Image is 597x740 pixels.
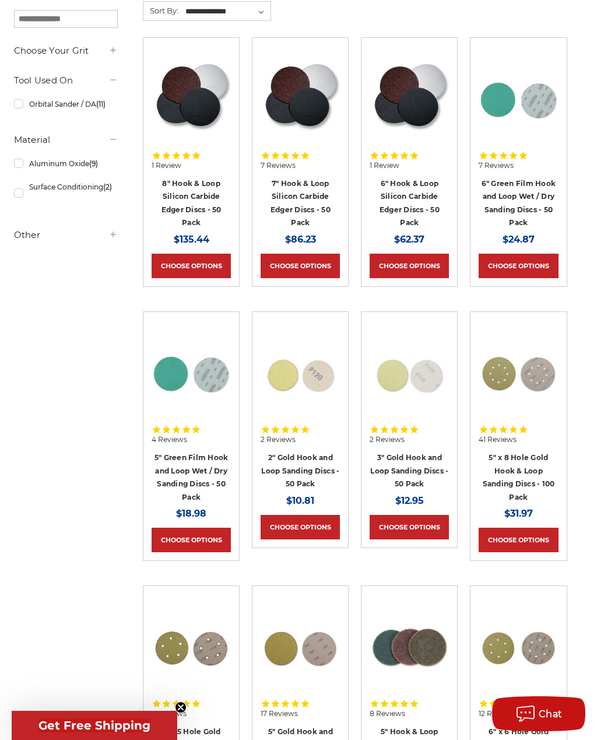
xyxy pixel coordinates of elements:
[492,696,585,731] button: Chat
[143,2,178,19] label: Sort By:
[152,334,231,413] img: Side-by-side 5-inch green film hook and loop sanding disc p60 grit and loop back
[14,133,118,147] h5: Material
[370,436,405,443] span: 2 Reviews
[370,61,449,139] img: Silicon Carbide 6" Hook & Loop Edger Discs
[285,234,316,245] span: $86.23
[152,594,231,699] a: 5 inch 5 hole hook and loop sanding disc
[174,234,209,245] span: $135.44
[184,3,271,20] select: Sort By:
[261,162,296,169] span: 7 Reviews
[394,234,424,245] span: $62.37
[370,594,449,699] a: 5 inch surface conditioning discs
[176,508,206,519] span: $18.98
[479,528,558,552] a: Choose Options
[539,709,563,720] span: Chat
[479,710,516,717] span: 12 Reviews
[370,46,449,150] a: Silicon Carbide 6" Hook & Loop Edger Discs
[96,100,106,108] span: (11)
[14,228,118,242] h5: Other
[154,453,229,501] a: 5" Green Film Hook and Loop Wet / Dry Sanding Discs - 50 Pack
[152,162,181,169] span: 1 Review
[370,453,448,488] a: 3" Gold Hook and Loop Sanding Discs - 50 Pack
[14,94,118,114] a: Orbital Sander / DA
[482,179,556,227] a: 6" Green Film Hook and Loop Wet / Dry Sanding Discs - 50 Pack
[152,608,231,688] img: 5 inch 5 hole hook and loop sanding disc
[152,436,187,443] span: 4 Reviews
[152,46,231,150] a: Silicon Carbide 8" Hook & Loop Edger Discs
[152,528,231,552] a: Choose Options
[286,495,314,506] span: $10.81
[370,710,405,717] span: 8 Reviews
[261,594,340,699] a: gold hook & loop sanding disc stack
[261,61,340,139] img: Silicon Carbide 7" Hook & Loop Edger Discs
[261,515,340,539] a: Choose Options
[370,515,449,539] a: Choose Options
[261,334,340,413] img: 2 inch hook loop sanding discs gold
[479,60,558,139] img: 6-inch 60-grit green film hook and loop sanding discs with fast cutting aluminum oxide for coarse...
[479,334,558,413] img: 5 inch 8 hole gold velcro disc stack
[261,320,340,425] a: 2 inch hook loop sanding discs gold
[89,159,98,168] span: (9)
[370,162,399,169] span: 1 Review
[12,711,177,740] div: Get Free ShippingClose teaser
[370,320,449,425] a: 3 inch gold hook and loop sanding discs
[271,179,331,227] a: 7" Hook & Loop Silicon Carbide Edger Discs - 50 Pack
[103,183,112,191] span: (2)
[479,46,558,150] a: 6-inch 60-grit green film hook and loop sanding discs with fast cutting aluminum oxide for coarse...
[479,162,514,169] span: 7 Reviews
[152,254,231,278] a: Choose Options
[483,453,555,501] a: 5" x 8 Hole Gold Hook & Loop Sanding Discs - 100 Pack
[479,320,558,425] a: 5 inch 8 hole gold velcro disc stack
[261,46,340,150] a: Silicon Carbide 7" Hook & Loop Edger Discs
[261,710,298,717] span: 17 Reviews
[370,254,449,278] a: Choose Options
[152,61,231,139] img: Silicon Carbide 8" Hook & Loop Edger Discs
[395,495,424,506] span: $12.95
[261,436,296,443] span: 2 Reviews
[504,508,533,519] span: $31.97
[261,254,340,278] a: Choose Options
[479,254,558,278] a: Choose Options
[479,608,558,688] img: 6 inch 6 hole hook and loop sanding disc
[152,320,231,425] a: Side-by-side 5-inch green film hook and loop sanding disc p60 grit and loop back
[161,179,222,227] a: 8" Hook & Loop Silicon Carbide Edger Discs - 50 Pack
[14,153,118,174] a: Aluminum Oxide
[175,702,187,713] button: Close teaser
[370,334,449,413] img: 3 inch gold hook and loop sanding discs
[14,44,118,58] h5: Choose Your Grit
[479,436,517,443] span: 41 Reviews
[380,179,440,227] a: 6" Hook & Loop Silicon Carbide Edger Discs - 50 Pack
[479,594,558,699] a: 6 inch 6 hole hook and loop sanding disc
[370,608,449,688] img: 5 inch surface conditioning discs
[14,73,118,87] h5: Tool Used On
[14,177,118,209] a: Surface Conditioning
[503,234,535,245] span: $24.87
[38,718,150,732] span: Get Free Shipping
[261,608,340,688] img: gold hook & loop sanding disc stack
[261,453,339,488] a: 2" Gold Hook and Loop Sanding Discs - 50 Pack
